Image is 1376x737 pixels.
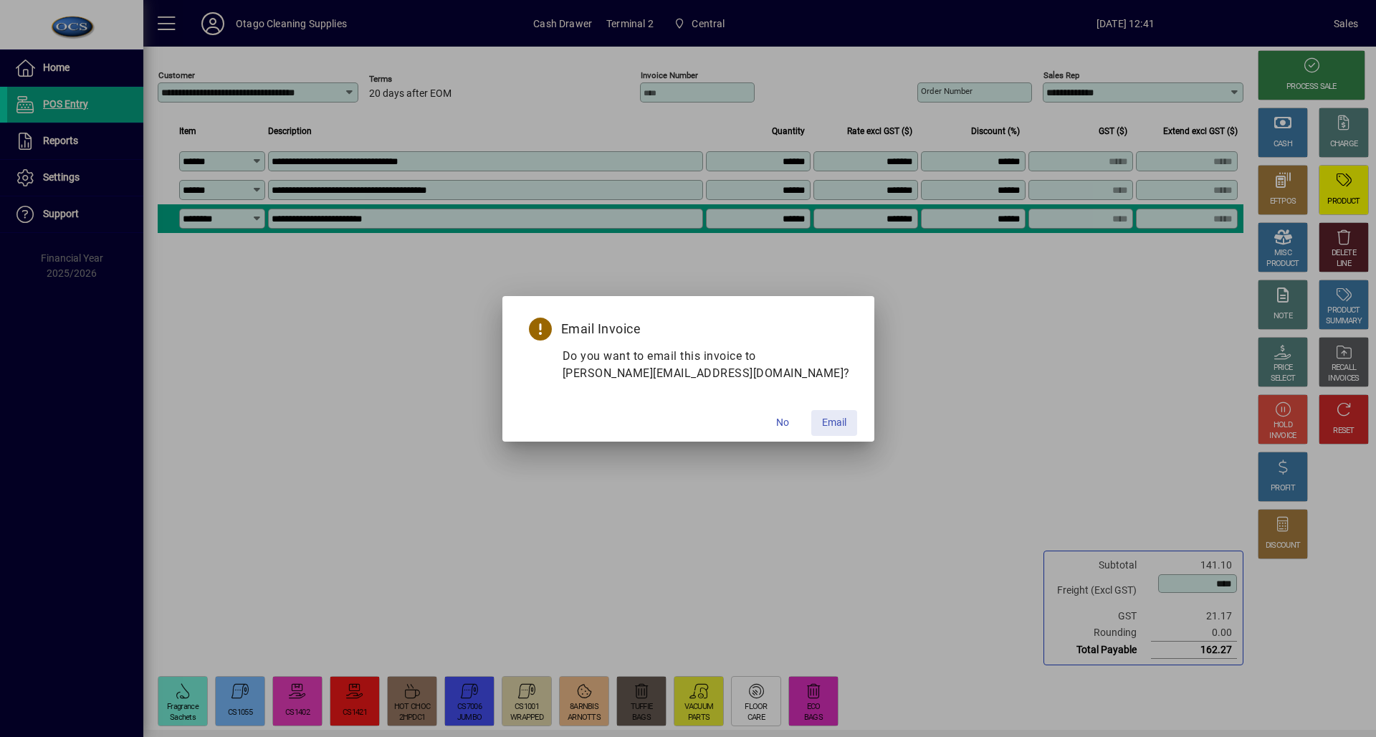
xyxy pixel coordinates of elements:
span: Email [822,415,846,430]
h5: Email Invoice [527,318,850,341]
button: No [760,410,806,436]
p: Do you want to email this invoice to [PERSON_NAME][EMAIL_ADDRESS][DOMAIN_NAME]? [563,348,850,382]
span: No [776,415,789,430]
button: Email [811,410,857,436]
